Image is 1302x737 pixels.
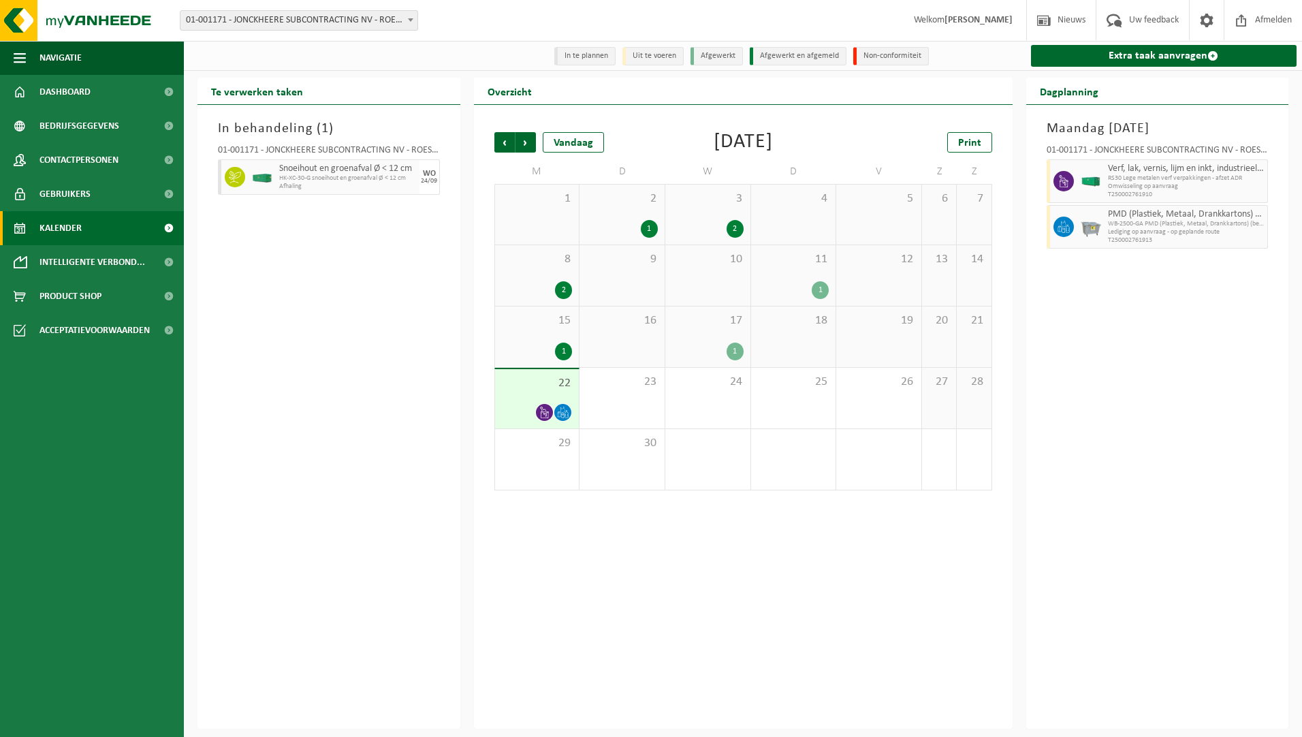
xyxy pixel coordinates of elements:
td: Z [922,159,957,184]
li: Afgewerkt en afgemeld [750,47,846,65]
span: RS30 Lege metalen verf verpakkingen - afzet ADR [1108,174,1265,183]
div: 2 [555,281,572,299]
div: 1 [812,281,829,299]
div: 24/09 [421,178,437,185]
span: Afhaling [279,183,416,191]
span: 4 [758,191,829,206]
div: Vandaag [543,132,604,153]
td: M [494,159,580,184]
span: Kalender [39,211,82,245]
span: 15 [502,313,573,328]
td: W [665,159,751,184]
span: Product Shop [39,279,101,313]
div: 1 [641,220,658,238]
span: HK-XC-30-G snoeihout en groenafval Ø < 12 cm [279,174,416,183]
a: Extra taak aanvragen [1031,45,1297,67]
span: Volgende [515,132,536,153]
td: D [579,159,665,184]
span: Contactpersonen [39,143,118,177]
strong: [PERSON_NAME] [944,15,1013,25]
div: 01-001171 - JONCKHEERE SUBCONTRACTING NV - ROESELARE [1047,146,1269,159]
li: In te plannen [554,47,616,65]
span: 21 [964,313,984,328]
li: Uit te voeren [622,47,684,65]
div: [DATE] [714,132,773,153]
img: HK-RS-30-GN-00 [1081,176,1101,187]
div: 1 [555,343,572,360]
span: Omwisseling op aanvraag [1108,183,1265,191]
span: 1 [502,191,573,206]
div: 1 [727,343,744,360]
h3: Maandag [DATE] [1047,119,1269,139]
span: 7 [964,191,984,206]
span: 11 [758,252,829,267]
span: 01-001171 - JONCKHEERE SUBCONTRACTING NV - ROESELARE [180,11,417,30]
span: 23 [586,375,658,390]
td: Z [957,159,991,184]
h2: Overzicht [474,78,545,104]
span: Vorige [494,132,515,153]
span: 20 [929,313,949,328]
span: 12 [843,252,915,267]
span: Acceptatievoorwaarden [39,313,150,347]
img: HK-XC-30-GN-00 [252,172,272,183]
span: Navigatie [39,41,82,75]
span: 3 [672,191,744,206]
span: 6 [929,191,949,206]
span: 8 [502,252,573,267]
td: V [836,159,922,184]
span: T250002761913 [1108,236,1265,245]
span: 16 [586,313,658,328]
iframe: chat widget [7,707,227,737]
span: 27 [929,375,949,390]
span: 1 [321,122,329,136]
span: 10 [672,252,744,267]
td: D [751,159,837,184]
span: 25 [758,375,829,390]
h2: Dagplanning [1026,78,1112,104]
span: WB-2500-GA PMD (Plastiek, Metaal, Drankkartons) (bedrijven) [1108,220,1265,228]
span: 9 [586,252,658,267]
img: WB-2500-GAL-GY-01 [1081,217,1101,237]
span: 26 [843,375,915,390]
span: 28 [964,375,984,390]
h2: Te verwerken taken [197,78,317,104]
span: PMD (Plastiek, Metaal, Drankkartons) (bedrijven) [1108,209,1265,220]
span: 29 [502,436,573,451]
span: 14 [964,252,984,267]
span: 22 [502,376,573,391]
li: Non-conformiteit [853,47,929,65]
div: 2 [727,220,744,238]
span: Lediging op aanvraag - op geplande route [1108,228,1265,236]
h3: In behandeling ( ) [218,119,440,139]
span: 24 [672,375,744,390]
span: 17 [672,313,744,328]
span: 01-001171 - JONCKHEERE SUBCONTRACTING NV - ROESELARE [180,10,418,31]
span: Print [958,138,981,148]
span: Snoeihout en groenafval Ø < 12 cm [279,163,416,174]
span: Gebruikers [39,177,91,211]
span: 30 [586,436,658,451]
span: Dashboard [39,75,91,109]
span: Verf, lak, vernis, lijm en inkt, industrieel in IBC [1108,163,1265,174]
div: 01-001171 - JONCKHEERE SUBCONTRACTING NV - ROESELARE [218,146,440,159]
span: T250002761910 [1108,191,1265,199]
div: WO [423,170,436,178]
span: Intelligente verbond... [39,245,145,279]
span: 5 [843,191,915,206]
span: 19 [843,313,915,328]
li: Afgewerkt [690,47,743,65]
a: Print [947,132,992,153]
span: 13 [929,252,949,267]
span: 2 [586,191,658,206]
span: 18 [758,313,829,328]
span: Bedrijfsgegevens [39,109,119,143]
